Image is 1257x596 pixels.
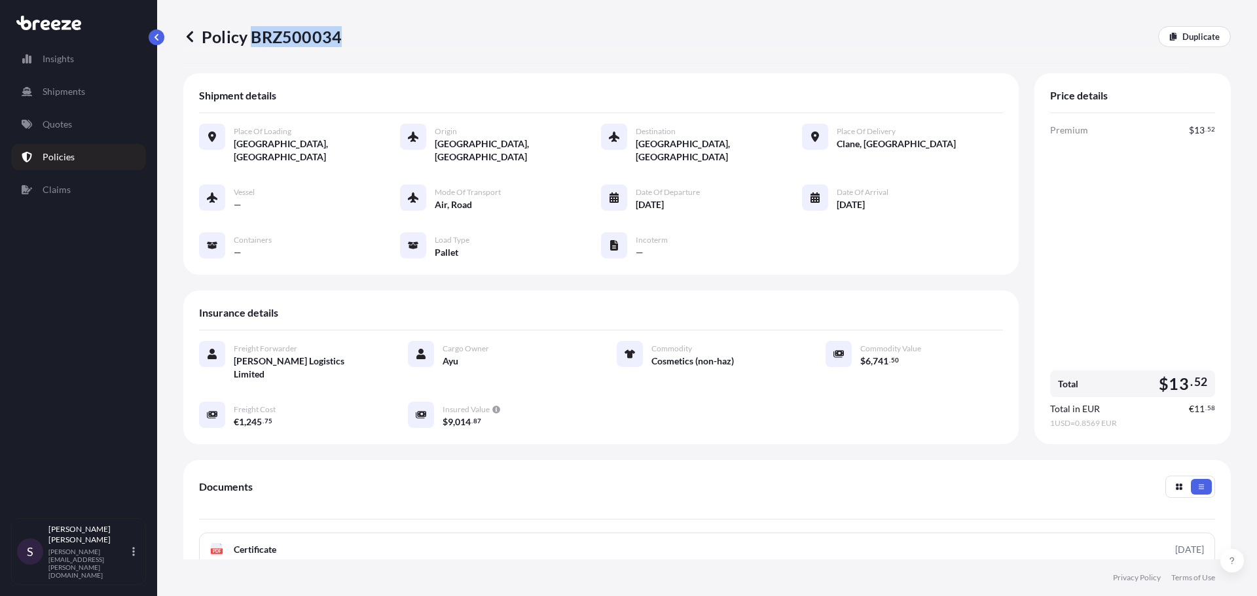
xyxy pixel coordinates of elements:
span: — [636,246,644,259]
span: Incoterm [636,235,668,245]
span: , [871,357,873,366]
span: 6 [865,357,871,366]
span: Clane, [GEOGRAPHIC_DATA] [837,137,956,150]
span: Insurance details [199,306,278,319]
a: Insights [11,46,146,72]
span: Date of Arrival [837,187,888,198]
span: Origin [435,126,457,137]
span: 52 [1207,127,1215,131]
span: Cargo Owner [443,343,489,354]
span: , [244,417,246,427]
div: [DATE] [1175,543,1204,556]
span: Documents [199,480,253,493]
span: $ [1189,126,1194,135]
span: , [453,417,455,427]
span: . [1205,406,1207,410]
span: Date of Departure [636,187,700,198]
p: Duplicate [1182,30,1220,43]
span: 13 [1169,376,1188,392]
span: . [263,419,264,423]
span: $ [443,417,448,427]
p: Shipments [43,85,85,98]
span: [PERSON_NAME] Logistics Limited [234,355,376,381]
p: [PERSON_NAME][EMAIL_ADDRESS][PERSON_NAME][DOMAIN_NAME] [48,548,130,579]
span: 1 [239,417,244,427]
span: [GEOGRAPHIC_DATA], [GEOGRAPHIC_DATA] [636,137,802,164]
span: € [1189,404,1194,413]
span: Destination [636,126,676,137]
span: 50 [891,358,899,362]
span: — [234,246,242,259]
span: Cosmetics (non-haz) [651,355,734,368]
span: [DATE] [837,198,865,211]
span: € [234,417,239,427]
span: Ayu [443,355,458,368]
p: Policy BRZ500034 [183,26,342,47]
span: Certificate [234,543,276,556]
span: 13 [1194,126,1205,135]
span: . [1190,378,1193,386]
span: Freight Cost [234,404,276,415]
span: Commodity [651,343,692,354]
a: Duplicate [1158,26,1231,47]
a: Quotes [11,111,146,137]
span: Shipment details [199,89,276,102]
span: Place of Loading [234,126,291,137]
span: S [27,545,33,558]
span: Price details [1050,89,1108,102]
p: [PERSON_NAME] [PERSON_NAME] [48,524,130,545]
span: [DATE] [636,198,664,211]
span: — [234,198,242,211]
span: 11 [1194,404,1205,413]
span: Load Type [435,235,469,245]
a: Policies [11,144,146,170]
span: Total in EUR [1050,402,1100,415]
span: Commodity Value [860,343,921,354]
a: Shipments [11,79,146,105]
span: Place of Delivery [837,126,896,137]
p: Claims [43,183,71,196]
span: . [471,419,473,423]
span: Pallet [435,246,458,259]
a: Privacy Policy [1113,572,1161,583]
span: Freight Forwarder [234,343,297,354]
span: $ [860,357,865,366]
span: . [1205,127,1207,131]
p: Insights [43,52,74,65]
span: Air, Road [435,198,472,211]
span: 52 [1194,378,1207,386]
text: PDF [213,549,221,553]
span: 87 [473,419,481,423]
a: Claims [11,177,146,203]
span: Vessel [234,187,255,198]
span: $ [1159,376,1169,392]
a: PDFCertificate[DATE] [199,533,1215,567]
span: 58 [1207,406,1215,410]
span: 9 [448,417,453,427]
span: 75 [264,419,272,423]
span: Mode of Transport [435,187,501,198]
span: Total [1058,377,1078,391]
span: [GEOGRAPHIC_DATA], [GEOGRAPHIC_DATA] [435,137,601,164]
span: 245 [246,417,262,427]
p: Policies [43,150,75,164]
span: Insured Value [443,404,490,415]
span: Containers [234,235,272,245]
span: 741 [873,357,888,366]
a: Terms of Use [1171,572,1215,583]
span: [GEOGRAPHIC_DATA], [GEOGRAPHIC_DATA] [234,137,400,164]
span: . [889,358,890,362]
p: Quotes [43,118,72,131]
span: 1 USD = 0.8569 EUR [1050,418,1215,429]
span: 014 [455,417,471,427]
span: Premium [1050,124,1088,137]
